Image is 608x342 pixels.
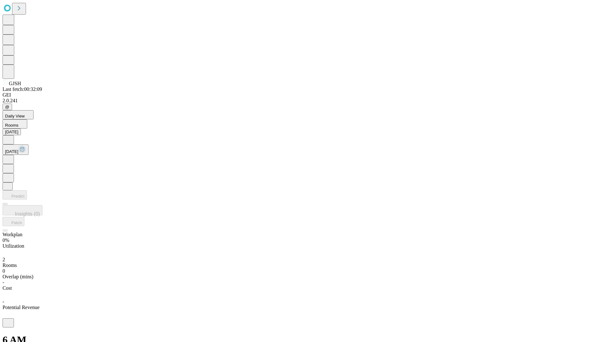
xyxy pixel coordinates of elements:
span: @ [5,104,9,109]
span: [DATE] [5,149,18,154]
span: Insights (0) [15,211,40,217]
span: GJSH [9,81,21,86]
span: - [3,299,4,304]
span: 0 [3,268,5,274]
span: Daily View [5,114,25,118]
button: [DATE] [3,129,21,135]
span: Potential Revenue [3,305,40,310]
span: 0% [3,237,9,243]
button: Daily View [3,110,34,119]
span: Workplan [3,232,22,237]
span: Cost [3,285,12,291]
span: 2 [3,257,5,262]
span: Last fetch: 00:32:09 [3,86,42,92]
div: 2.0.241 [3,98,605,104]
span: Overlap (mins) [3,274,33,279]
span: Rooms [5,123,18,128]
button: Insights (0) [3,205,42,215]
span: - [3,280,4,285]
button: Predict [3,190,27,199]
span: Utilization [3,243,24,249]
button: [DATE] [3,144,28,155]
div: GEI [3,92,605,98]
span: Rooms [3,263,17,268]
button: Fetch [3,217,24,226]
button: @ [3,104,12,110]
button: Rooms [3,119,27,129]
